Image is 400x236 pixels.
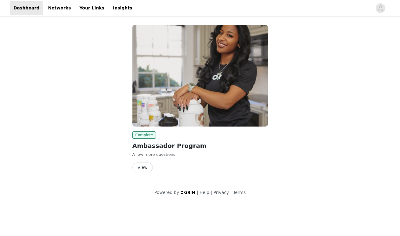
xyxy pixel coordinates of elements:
[197,190,198,195] span: |
[10,1,43,15] a: Dashboard
[132,152,268,158] p: A few more questions.
[132,163,153,172] button: View
[132,131,156,139] span: Complete
[230,190,232,195] span: |
[132,165,153,170] a: View
[211,190,212,195] span: |
[76,1,108,15] a: Your Links
[132,25,268,127] img: Thorne
[44,1,74,15] a: Networks
[132,141,268,150] h2: Ambassador Program
[109,1,136,15] a: Insights
[233,190,246,195] a: Terms
[214,190,229,195] a: Privacy
[180,190,196,194] img: logo
[200,190,209,195] a: Help
[377,3,383,13] div: avatar
[154,190,179,195] span: Powered by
